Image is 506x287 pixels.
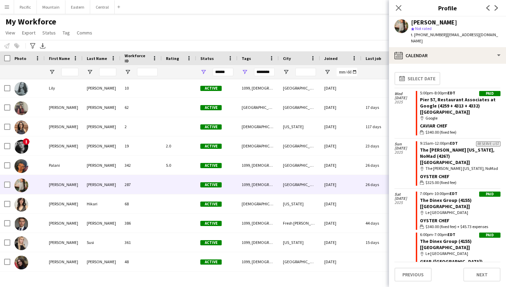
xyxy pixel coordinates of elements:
[420,91,500,95] div: 5:00pm-8:00pm
[394,196,416,201] span: [DATE]
[200,105,222,110] span: Active
[14,217,28,231] img: roberto araujo
[320,233,361,252] div: [DATE]
[450,141,458,146] span: EDT
[14,82,28,96] img: Lily Heller
[420,197,472,209] a: The Dinex Group (4155) [[GEOGRAPHIC_DATA]]
[162,156,196,175] div: 5.0
[420,258,500,265] div: Gear ([GEOGRAPHIC_DATA])
[87,56,107,61] span: Last Name
[45,136,83,155] div: [PERSON_NAME]
[77,30,92,36] span: Comms
[394,201,416,205] span: 2025
[238,117,279,136] div: [DEMOGRAPHIC_DATA], [US_STATE], Northeast, Travel Team, W2
[213,68,233,76] input: Status Filter Input
[83,117,120,136] div: [PERSON_NAME]
[394,92,416,96] span: Wed
[87,69,93,75] button: Open Filter Menu
[420,250,500,257] div: Le [GEOGRAPHIC_DATA]
[200,56,214,61] span: Status
[279,175,320,194] div: [GEOGRAPHIC_DATA]
[162,136,196,155] div: 2.0
[279,136,320,155] div: [GEOGRAPHIC_DATA]
[14,256,28,269] img: Sadie Heller
[463,268,500,281] button: Next
[420,147,494,165] a: The [PERSON_NAME] [US_STATE], NoMad (4267) [[GEOGRAPHIC_DATA]]
[425,180,456,186] span: $325.00 (fixed fee)
[394,150,416,154] span: 2025
[200,86,222,91] span: Active
[14,159,28,173] img: Palani DeMario
[120,175,162,194] div: 287
[320,175,361,194] div: [DATE]
[83,136,120,155] div: [PERSON_NAME]
[420,233,500,237] div: 6:00pm-7:00pm
[420,192,500,196] div: 7:00pm-10:00pm
[14,0,37,14] button: Pacific
[125,53,149,63] span: Workforce ID
[394,100,416,104] span: 2025
[361,98,403,117] div: 17 days
[45,98,83,117] div: [PERSON_NAME]
[83,214,120,233] div: [PERSON_NAME]
[63,30,70,36] span: Tag
[14,236,28,250] img: Ronja Susi
[324,69,330,75] button: Open Filter Menu
[242,56,251,61] span: Tags
[420,141,500,145] div: 9:15am-12:00pm
[45,156,83,175] div: Palani
[420,173,500,180] div: Oyster Chef
[425,224,488,230] span: $340.00 (fixed fee) + $45.73 expenses
[279,79,320,98] div: [GEOGRAPHIC_DATA]
[49,56,70,61] span: First Name
[320,214,361,233] div: [DATE]
[238,98,279,117] div: [GEOGRAPHIC_DATA], [DEMOGRAPHIC_DATA], [GEOGRAPHIC_DATA], [US_STATE], [GEOGRAPHIC_DATA], [GEOGRAP...
[49,69,55,75] button: Open Filter Menu
[3,28,18,37] a: View
[137,68,158,76] input: Workforce ID Filter Input
[279,156,320,175] div: [GEOGRAPHIC_DATA][PERSON_NAME]
[45,117,83,136] div: [PERSON_NAME]
[479,91,500,96] div: Paid
[83,252,120,271] div: [PERSON_NAME]
[320,156,361,175] div: [DATE]
[14,178,28,192] img: Raegan Pierce
[420,96,496,115] a: Pier 57, Restaurant Associates at Google (4259 + 4313 + 4332) [[GEOGRAPHIC_DATA]]
[337,68,357,76] input: Joined Filter Input
[120,156,162,175] div: 342
[40,28,59,37] a: Status
[420,115,500,121] div: Google
[283,56,291,61] span: City
[120,194,162,213] div: 68
[200,221,222,226] span: Active
[420,165,500,172] div: The [PERSON_NAME] [US_STATE], NoMad
[420,209,500,216] div: Le [GEOGRAPHIC_DATA]
[200,69,207,75] button: Open Filter Menu
[394,146,416,150] span: [DATE]
[23,138,30,145] span: !
[60,28,73,37] a: Tag
[42,30,56,36] span: Status
[415,26,432,31] span: Not rated
[83,98,120,117] div: [PERSON_NAME]
[420,217,500,224] div: Oyster Chef
[320,136,361,155] div: [DATE]
[120,79,162,98] div: 10
[279,214,320,233] div: Fresh [PERSON_NAME]
[279,194,320,213] div: [US_STATE]
[394,142,416,146] span: Sun
[279,117,320,136] div: [US_STATE]
[479,233,500,238] div: Paid
[361,156,403,175] div: 26 days
[83,156,120,175] div: [PERSON_NAME]
[324,56,338,61] span: Joined
[476,141,500,146] div: Reserve list
[420,123,500,129] div: Caviar Chef
[120,252,162,271] div: 48
[238,233,279,252] div: 1099, [DEMOGRAPHIC_DATA], [US_STATE], Northeast
[389,3,506,12] h3: Profile
[420,238,472,250] a: The Dinex Group (4155) [[GEOGRAPHIC_DATA]]
[283,69,289,75] button: Open Filter Menu
[238,156,279,175] div: 1099, [DEMOGRAPHIC_DATA], [US_STATE], Northeast
[200,124,222,130] span: Active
